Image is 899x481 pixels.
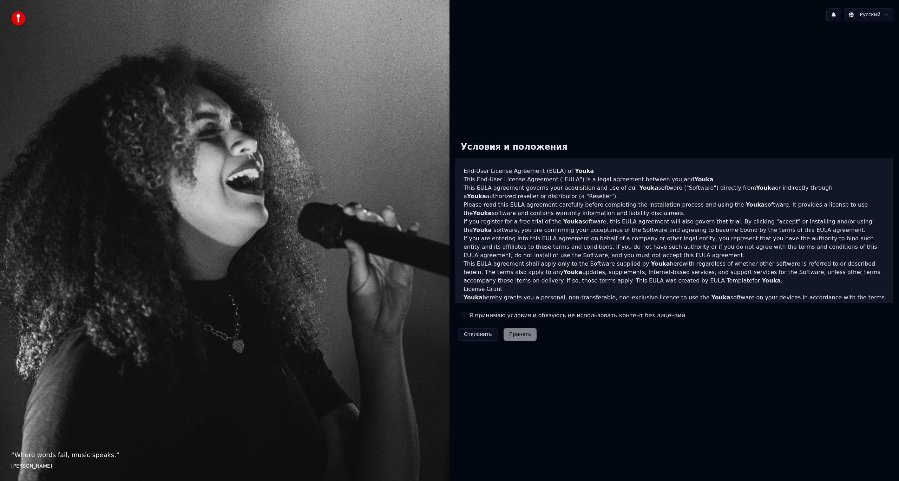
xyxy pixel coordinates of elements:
[563,218,582,225] span: Youka
[464,285,885,293] h3: License Grant
[464,234,885,260] p: If you are entering into this EULA agreement on behalf of a company or other legal entity, you re...
[11,11,25,25] img: youka
[756,184,775,191] span: Youka
[651,260,670,267] span: Youka
[464,175,885,184] p: This End-User License Agreement ("EULA") is a legal agreement between you and
[710,277,752,284] a: EULA Template
[473,210,492,216] span: Youka
[575,168,594,174] span: Youka
[746,201,765,208] span: Youka
[464,260,885,285] p: This EULA agreement shall apply only to the Software supplied by herewith regardless of whether o...
[464,201,885,217] p: Please read this EULA agreement carefully before completing the installation process and using th...
[639,184,658,191] span: Youka
[464,167,885,175] h3: End-User License Agreement (EULA) of
[464,184,885,201] p: This EULA agreement governs your acquisition and use of our software ("Software") directly from o...
[762,277,781,284] span: Youka
[464,293,885,310] p: hereby grants you a personal, non-transferable, non-exclusive licence to use the software on your...
[711,294,730,301] span: Youka
[694,176,713,183] span: Youka
[469,311,685,320] label: Я принимаю условия и обязуюсь не использовать контент без лицензии
[467,193,486,200] span: Youka
[458,328,498,341] button: Отклонить
[563,269,582,275] span: Youka
[455,136,573,158] div: Условия и положения
[11,463,438,470] footer: [PERSON_NAME]
[464,294,483,301] span: Youka
[11,450,438,460] p: “ Where words fail, music speaks. ”
[473,227,492,233] span: Youka
[464,217,885,234] p: If you register for a free trial of the software, this EULA agreement will also govern that trial...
